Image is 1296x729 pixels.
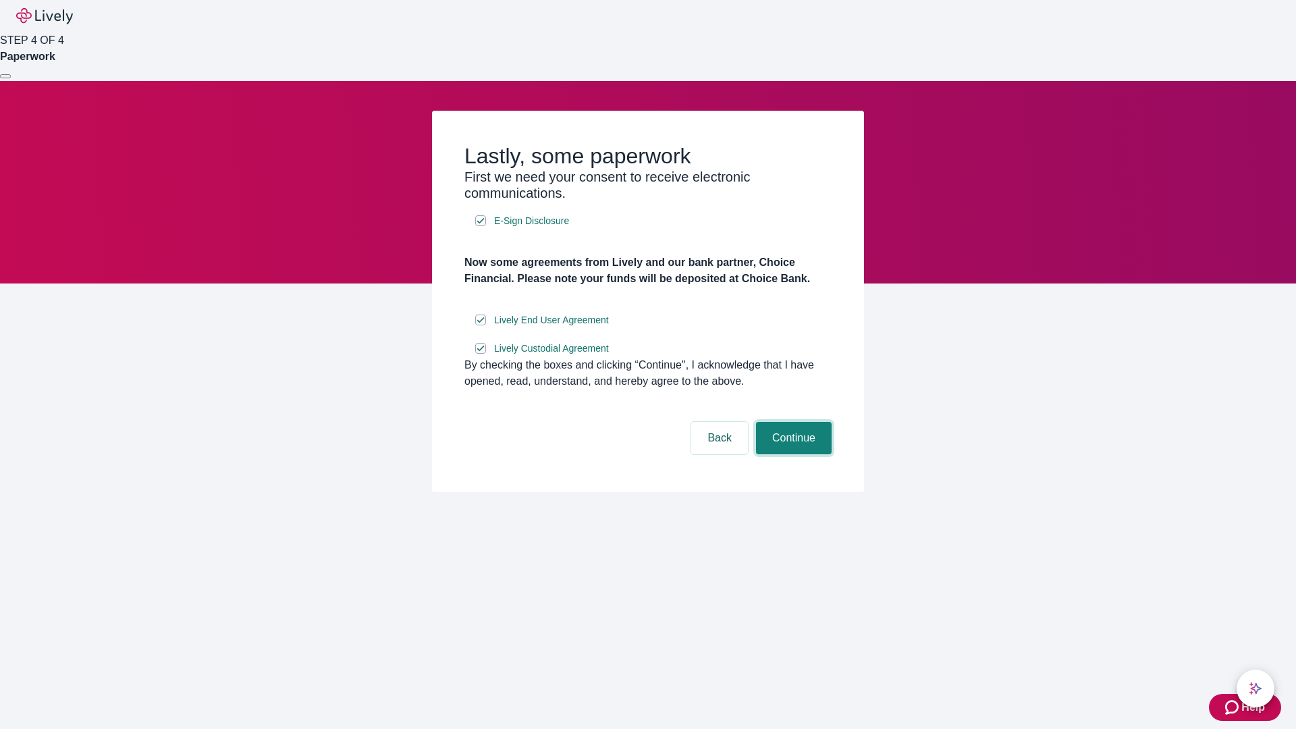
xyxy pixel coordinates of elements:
[464,169,832,201] h3: First we need your consent to receive electronic communications.
[464,143,832,169] h2: Lastly, some paperwork
[491,213,572,230] a: e-sign disclosure document
[464,357,832,389] div: By checking the boxes and clicking “Continue", I acknowledge that I have opened, read, understand...
[494,214,569,228] span: E-Sign Disclosure
[1241,699,1265,715] span: Help
[1209,694,1281,721] button: Zendesk support iconHelp
[691,422,748,454] button: Back
[756,422,832,454] button: Continue
[16,8,73,24] img: Lively
[1237,670,1274,707] button: chat
[491,340,612,357] a: e-sign disclosure document
[1249,682,1262,695] svg: Lively AI Assistant
[1225,699,1241,715] svg: Zendesk support icon
[494,342,609,356] span: Lively Custodial Agreement
[494,313,609,327] span: Lively End User Agreement
[464,254,832,287] h4: Now some agreements from Lively and our bank partner, Choice Financial. Please note your funds wi...
[491,312,612,329] a: e-sign disclosure document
